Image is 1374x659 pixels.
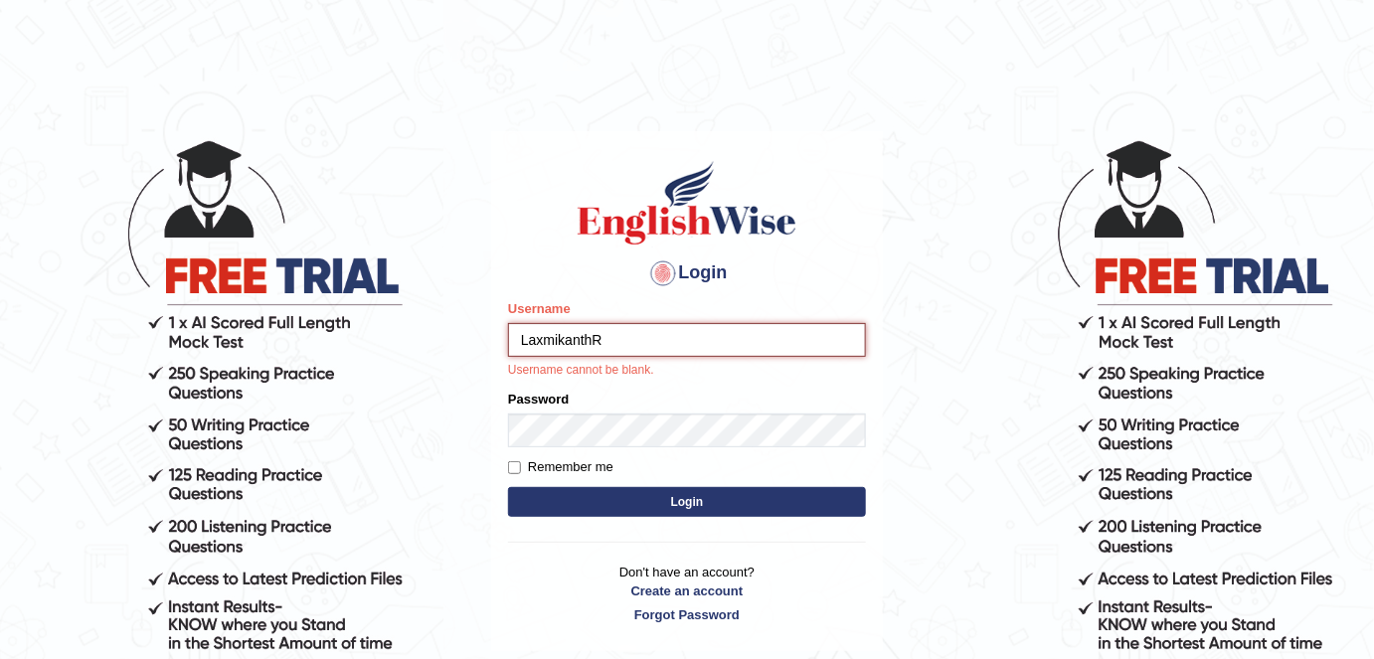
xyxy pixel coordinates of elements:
a: Create an account [508,581,866,600]
a: Forgot Password [508,605,866,624]
label: Password [508,390,569,409]
input: Remember me [508,461,521,474]
img: Logo of English Wise sign in for intelligent practice with AI [574,158,800,247]
label: Remember me [508,457,613,477]
h4: Login [508,257,866,289]
p: Don't have an account? [508,563,866,624]
p: Username cannot be blank. [508,362,866,380]
button: Login [508,487,866,517]
label: Username [508,299,571,318]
